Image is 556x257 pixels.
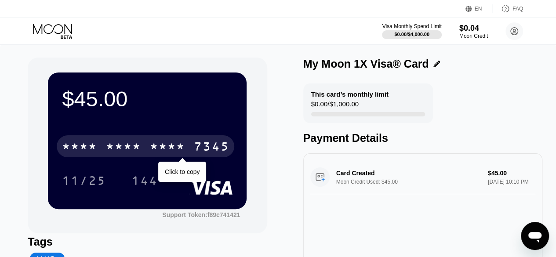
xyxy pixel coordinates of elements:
[459,24,488,33] div: $0.04
[311,90,389,98] div: This card’s monthly limit
[512,6,523,12] div: FAQ
[382,23,441,29] div: Visa Monthly Spend Limit
[382,23,441,39] div: Visa Monthly Spend Limit$0.00/$4,000.00
[165,168,200,175] div: Click to copy
[465,4,492,13] div: EN
[394,32,429,37] div: $0.00 / $4,000.00
[28,235,267,248] div: Tags
[303,58,429,70] div: My Moon 1X Visa® Card
[55,170,113,192] div: 11/25
[311,100,359,112] div: $0.00 / $1,000.00
[459,24,488,39] div: $0.04Moon Credit
[475,6,482,12] div: EN
[125,170,164,192] div: 144
[162,211,240,218] div: Support Token: f89c741421
[303,132,542,145] div: Payment Details
[194,141,229,155] div: 7345
[521,222,549,250] iframe: Button to launch messaging window, conversation in progress
[62,175,106,189] div: 11/25
[162,211,240,218] div: Support Token:f89c741421
[131,175,158,189] div: 144
[459,33,488,39] div: Moon Credit
[492,4,523,13] div: FAQ
[62,87,233,111] div: $45.00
